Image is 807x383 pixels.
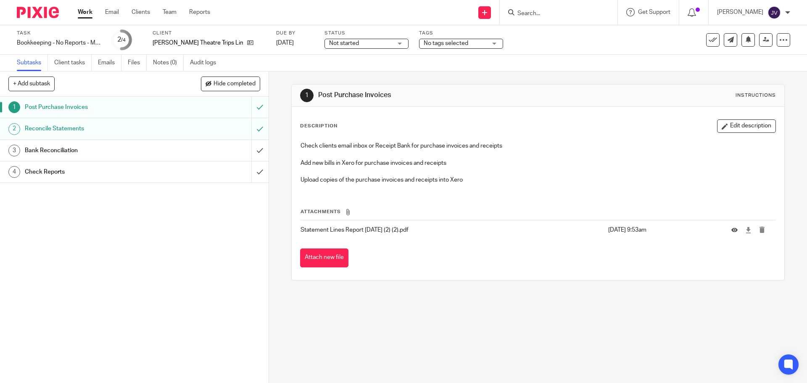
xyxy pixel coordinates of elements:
label: Client [153,30,266,37]
a: Download [745,226,752,234]
p: [PERSON_NAME] [717,8,763,16]
div: 1 [8,101,20,113]
a: Clients [132,8,150,16]
label: Due by [276,30,314,37]
h1: Reconcile Statements [25,122,170,135]
button: Attach new file [300,248,348,267]
img: Pixie [17,7,59,18]
p: [DATE] 9:53am [608,226,719,234]
button: + Add subtask [8,77,55,91]
div: Instructions [736,92,776,99]
span: Hide completed [214,81,256,87]
p: Upload copies of the purchase invoices and receipts into Xero [301,176,775,184]
a: Team [163,8,177,16]
button: Edit description [717,119,776,133]
div: 2 [8,123,20,135]
a: Emails [98,55,121,71]
h1: Check Reports [25,166,170,178]
p: Add new bills in Xero for purchase invoices and receipts [301,159,775,167]
label: Status [324,30,409,37]
img: svg%3E [767,6,781,19]
h1: Post Purchase Invoices [25,101,170,114]
div: 1 [300,89,314,102]
a: Work [78,8,92,16]
span: No tags selected [424,40,468,46]
p: [PERSON_NAME] Theatre Trips Limited [153,39,243,47]
span: Attachments [301,209,341,214]
label: Task [17,30,101,37]
h1: Bank Reconciliation [25,144,170,157]
p: Statement Lines Report [DATE] (2) (2).pdf [301,226,604,234]
a: Email [105,8,119,16]
label: Tags [419,30,503,37]
a: Notes (0) [153,55,184,71]
a: Subtasks [17,55,48,71]
p: Check clients email inbox or Receipt Bank for purchase invoices and receipts [301,142,775,150]
span: Get Support [638,9,670,15]
small: /4 [121,38,126,42]
div: 3 [8,145,20,156]
div: 4 [8,166,20,178]
span: [DATE] [276,40,294,46]
h1: Post Purchase Invoices [318,91,556,100]
input: Search [517,10,592,18]
a: Audit logs [190,55,222,71]
a: Client tasks [54,55,92,71]
p: Description [300,123,338,129]
a: Reports [189,8,210,16]
a: Files [128,55,147,71]
span: Not started [329,40,359,46]
button: Hide completed [201,77,260,91]
div: Bookkeeping - No Reports - Monthly [17,39,101,47]
div: 2 [117,35,126,45]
